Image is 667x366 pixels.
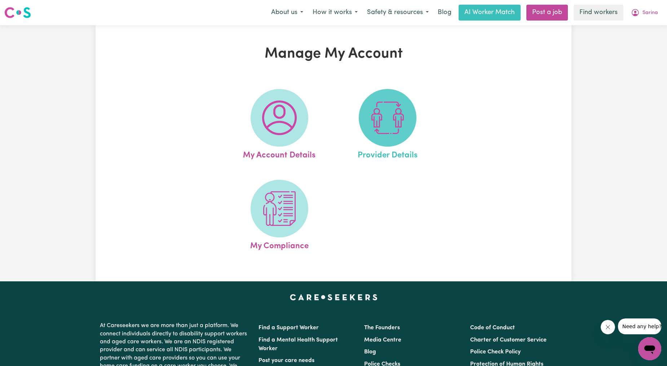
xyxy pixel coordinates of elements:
[228,89,331,162] a: My Account Details
[358,147,418,162] span: Provider Details
[601,320,615,334] iframe: Close message
[459,5,521,21] a: AI Worker Match
[364,325,400,331] a: The Founders
[526,5,568,21] a: Post a job
[638,337,661,360] iframe: Button to launch messaging window
[259,358,314,363] a: Post your care needs
[433,5,456,21] a: Blog
[364,337,401,343] a: Media Centre
[266,5,308,20] button: About us
[470,337,547,343] a: Charter of Customer Service
[626,5,663,20] button: My Account
[243,147,315,162] span: My Account Details
[642,9,658,17] span: Sarina
[4,6,31,19] img: Careseekers logo
[470,349,521,355] a: Police Check Policy
[290,294,377,300] a: Careseekers home page
[259,337,338,352] a: Find a Mental Health Support Worker
[362,5,433,20] button: Safety & resources
[4,5,44,11] span: Need any help?
[250,237,309,253] span: My Compliance
[364,349,376,355] a: Blog
[336,89,439,162] a: Provider Details
[179,45,488,63] h1: Manage My Account
[574,5,623,21] a: Find workers
[228,180,331,253] a: My Compliance
[4,4,31,21] a: Careseekers logo
[618,318,661,334] iframe: Message from company
[470,325,515,331] a: Code of Conduct
[308,5,362,20] button: How it works
[259,325,319,331] a: Find a Support Worker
